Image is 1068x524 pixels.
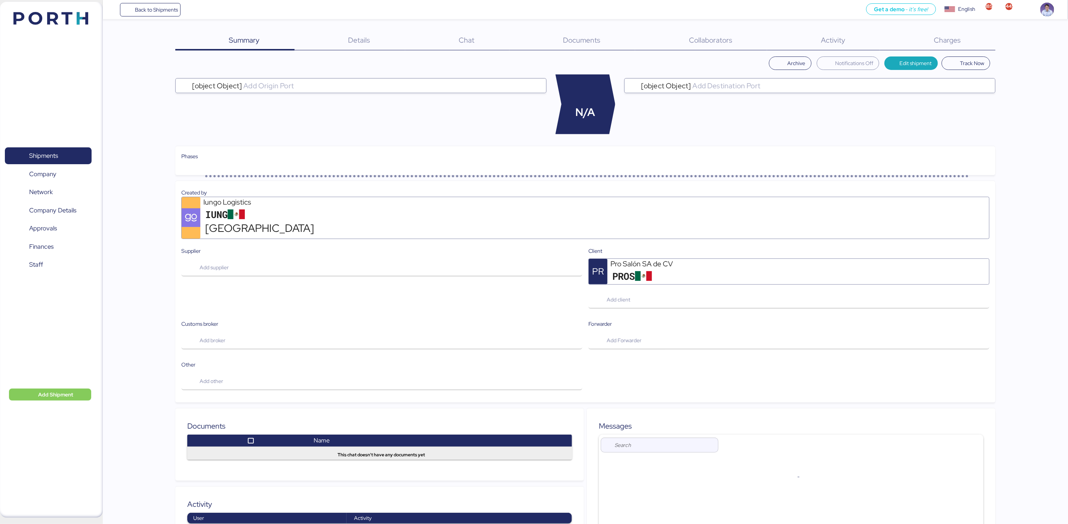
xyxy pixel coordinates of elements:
[187,420,572,432] div: Documents
[960,59,984,68] span: Track Now
[576,104,595,120] span: N/A
[884,56,938,70] button: Edit shipment
[181,372,582,390] button: Add other
[29,259,43,270] span: Staff
[181,189,990,197] div: Created by
[200,336,225,345] span: Add broker
[958,5,975,13] div: English
[120,3,181,16] a: Back to Shipments
[29,187,53,197] span: Network
[29,205,76,216] span: Company Details
[193,515,204,521] span: User
[9,389,91,401] button: Add Shipment
[607,336,641,345] span: Add Forwarder
[788,59,806,68] span: Archive
[5,238,92,255] a: Finances
[563,35,600,45] span: Documents
[29,150,58,161] span: Shipments
[200,263,229,272] span: Add supplier
[354,515,372,521] span: Activity
[5,184,92,201] a: Network
[229,35,259,45] span: Summary
[181,258,582,277] button: Add supplier
[5,256,92,273] a: Staff
[835,59,873,68] span: Notifications Off
[817,56,880,70] button: Notifications Off
[691,81,992,90] input: [object Object]
[934,35,961,45] span: Charges
[607,295,630,304] span: Add client
[338,451,425,458] span: This chat doesn't have any documents yet
[459,35,474,45] span: Chat
[135,5,178,14] span: Back to Shipments
[588,290,989,309] button: Add client
[181,152,990,160] div: Phases
[29,169,56,180] span: Company
[599,420,984,432] div: Messages
[593,265,604,278] span: PR
[5,165,92,183] a: Company
[821,35,845,45] span: Activity
[769,56,812,70] button: Archive
[29,223,57,234] span: Approvals
[610,259,700,269] div: Pro Salón SA de CV
[29,241,53,252] span: Finances
[200,377,223,386] span: Add other
[107,3,120,16] button: Menu
[348,35,370,45] span: Details
[900,59,932,68] span: Edit shipment
[5,220,92,237] a: Approvals
[689,35,732,45] span: Collaborators
[181,331,582,350] button: Add broker
[942,56,991,70] button: Track Now
[641,82,691,89] span: [object Object]
[192,82,242,89] span: [object Object]
[205,220,314,236] span: [GEOGRAPHIC_DATA]
[5,147,92,165] a: Shipments
[314,436,330,444] span: Name
[242,81,543,90] input: [object Object]
[5,202,92,219] a: Company Details
[615,438,714,453] input: Search
[203,197,293,207] div: Iungo Logistics
[187,499,572,510] div: Activity
[588,331,989,350] button: Add Forwarder
[38,390,73,399] span: Add Shipment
